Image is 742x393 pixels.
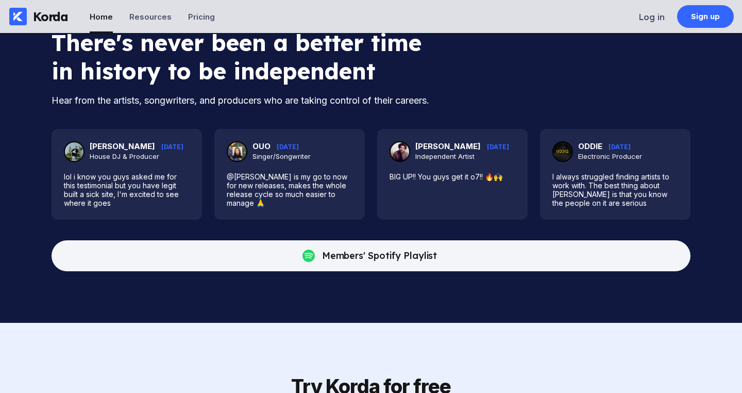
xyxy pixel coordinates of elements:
div: Home [90,12,113,22]
img: liam-bailey.jpg [391,142,409,161]
div: Hear from the artists, songwriters, and producers who are taking control of their careers. [52,93,464,108]
img: oddie.jpg [553,142,572,161]
div: Independent Artist [415,152,509,160]
div: Electronic Producer [578,152,642,160]
div: Sign up [691,11,720,22]
div: There's never been a better time in history to be independent [52,28,423,85]
button: Members' Spotify Playlist [52,240,690,271]
img: danshake.webp [65,142,83,161]
div: Members' Spotify Playlist [322,251,437,261]
blockquote: @[PERSON_NAME] is my go to now for new releases, makes the whole release cycle so much easier to ... [227,172,352,207]
span: [DATE] [487,143,509,151]
div: ODDIE [578,141,642,151]
div: Log in [639,12,665,22]
span: [DATE] [609,143,631,151]
img: ouo.jpg [228,142,246,161]
div: Pricing [188,12,215,22]
div: [PERSON_NAME] [415,141,509,151]
div: Korda [33,9,68,24]
span: [DATE] [277,143,299,151]
div: OUO [252,141,311,151]
blockquote: I always struggled finding artists to work with. The best thing about [PERSON_NAME] is that you k... [552,172,678,207]
div: Resources [129,12,172,22]
div: [PERSON_NAME] [90,141,183,151]
span: [DATE] [161,143,183,151]
div: House DJ & Producer [90,152,183,160]
blockquote: lol i know you guys asked me for this testimonial but you have legit built a sick site, I'm excit... [64,172,190,207]
a: Sign up [677,5,734,28]
blockquote: BIG UP!! You guys get it o7!! 🔥🙌 [390,172,515,181]
div: Singer/Songwriter [252,152,311,160]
